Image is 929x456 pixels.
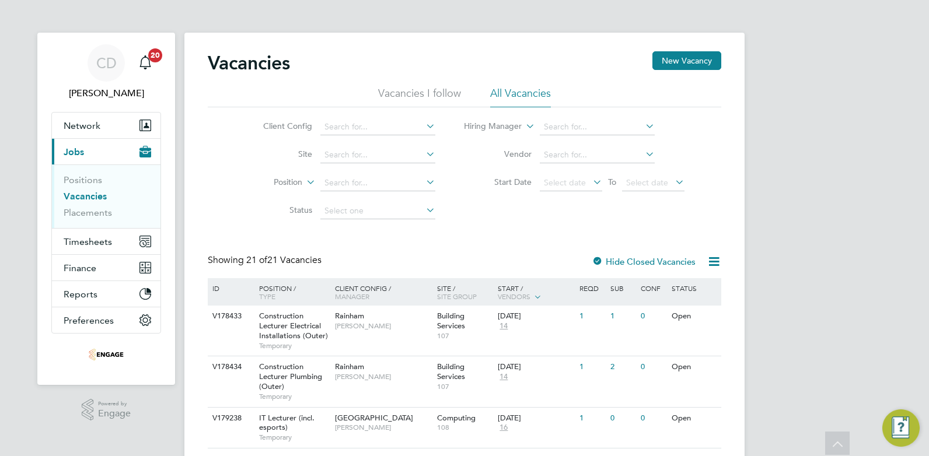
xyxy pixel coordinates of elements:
span: [GEOGRAPHIC_DATA] [335,413,413,423]
span: Type [259,292,275,301]
span: Building Services [437,311,465,331]
label: Client Config [245,121,312,131]
label: Start Date [464,177,532,187]
div: V179238 [209,408,250,429]
li: All Vacancies [490,86,551,107]
span: Finance [64,262,96,273]
span: 20 [148,48,162,62]
h2: Vacancies [208,51,290,75]
div: [DATE] [498,362,574,372]
div: V178433 [209,306,250,327]
div: Start / [495,278,577,307]
div: 0 [638,306,668,327]
span: Preferences [64,315,114,326]
span: Network [64,120,100,131]
a: Powered byEngage [82,399,131,421]
div: Open [669,306,720,327]
button: Engage Resource Center [882,409,920,447]
span: 107 [437,331,493,341]
div: Showing [208,254,324,266]
nav: Main navigation [37,33,175,385]
span: Jobs [64,146,84,157]
span: Powered by [98,399,131,409]
a: CD[PERSON_NAME] [51,44,161,100]
label: Position [235,177,302,188]
span: Computing [437,413,476,423]
label: Hide Closed Vacancies [592,256,696,267]
span: [PERSON_NAME] [335,423,431,432]
button: Jobs [52,139,160,164]
div: Client Config / [332,278,434,306]
li: Vacancies I follow [378,86,461,107]
button: New Vacancy [652,51,721,70]
button: Reports [52,281,160,307]
div: 0 [638,408,668,429]
span: Site Group [437,292,477,301]
span: [PERSON_NAME] [335,321,431,331]
a: Positions [64,174,102,185]
span: Select date [626,177,668,188]
span: Construction Lecturer Plumbing (Outer) [259,362,322,391]
span: Vendors [498,292,530,301]
span: CD [96,55,117,71]
div: V178434 [209,356,250,378]
input: Search for... [320,147,435,163]
span: Building Services [437,362,465,381]
span: 14 [498,321,509,331]
span: Construction Lecturer Electrical Installations (Outer) [259,311,328,341]
span: Rainham [335,362,364,371]
label: Site [245,149,312,159]
span: Reports [64,289,97,300]
span: Manager [335,292,369,301]
span: IT Lecturer (incl. esports) [259,413,315,433]
div: Jobs [52,164,160,228]
div: 1 [577,306,607,327]
span: 108 [437,423,493,432]
div: [DATE] [498,311,574,321]
div: ID [209,278,250,298]
div: Conf [638,278,668,298]
span: Temporary [259,341,329,350]
a: Go to home page [51,345,161,364]
div: Position / [250,278,332,306]
input: Select one [320,203,435,219]
a: Vacancies [64,191,107,202]
span: 14 [498,372,509,382]
a: Placements [64,207,112,218]
button: Finance [52,255,160,280]
img: omniapeople-logo-retina.png [89,345,124,364]
div: Open [669,408,720,429]
div: 2 [607,356,638,378]
span: To [605,174,620,190]
div: 1 [577,356,607,378]
div: [DATE] [498,413,574,423]
button: Timesheets [52,229,160,254]
span: Temporary [259,433,329,442]
input: Search for... [320,175,435,191]
input: Search for... [540,147,655,163]
span: Timesheets [64,236,112,247]
div: Sub [607,278,638,298]
div: Open [669,356,720,378]
span: Select date [544,177,586,188]
a: 20 [134,44,157,82]
span: Engage [98,409,131,419]
button: Network [52,113,160,138]
span: Claire Duggan [51,86,161,100]
span: Temporary [259,392,329,401]
label: Hiring Manager [455,121,522,132]
input: Search for... [320,119,435,135]
span: 16 [498,423,509,433]
div: 1 [577,408,607,429]
div: Site / [434,278,495,306]
div: 0 [607,408,638,429]
span: Rainham [335,311,364,321]
span: 107 [437,382,493,391]
span: 21 of [246,254,267,266]
div: 1 [607,306,638,327]
label: Vendor [464,149,532,159]
span: [PERSON_NAME] [335,372,431,381]
label: Status [245,205,312,215]
div: 0 [638,356,668,378]
button: Preferences [52,307,160,333]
